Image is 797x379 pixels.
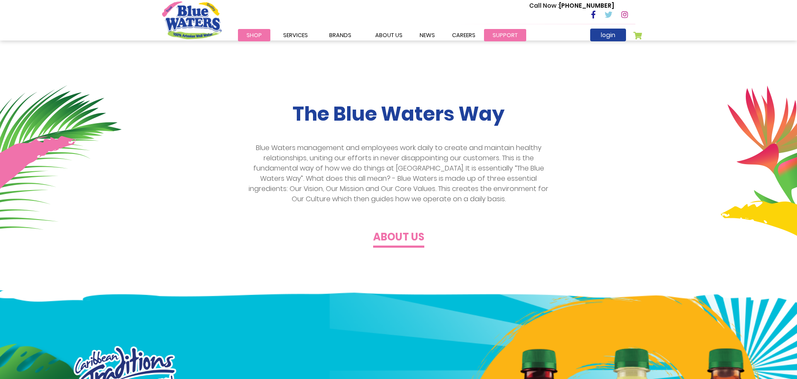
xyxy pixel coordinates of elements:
[373,233,424,243] a: About us
[484,29,526,41] a: support
[244,143,553,204] p: Blue Waters management and employees work daily to create and maintain healthy relationships, uni...
[590,29,626,41] a: login
[329,31,351,39] span: Brands
[373,231,424,243] h4: About us
[529,1,559,10] span: Call Now :
[721,85,797,309] img: about-section-plant.png
[367,29,411,41] a: about us
[283,31,308,39] span: Services
[411,29,443,41] a: News
[162,1,222,39] a: store logo
[246,31,262,39] span: Shop
[162,102,635,126] h2: The Blue Waters Way
[529,1,614,10] p: [PHONE_NUMBER]
[443,29,484,41] a: careers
